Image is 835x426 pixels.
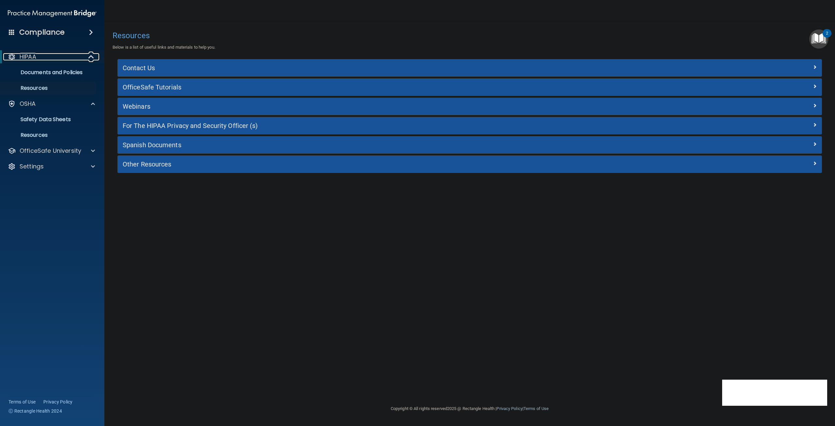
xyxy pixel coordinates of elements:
[123,64,641,71] h5: Contact Us
[4,69,93,76] p: Documents and Policies
[123,101,817,112] a: Webinars
[496,406,522,411] a: Privacy Policy
[722,380,827,406] iframe: Drift Widget Chat Controller
[4,132,93,138] p: Resources
[8,100,95,108] a: OSHA
[8,53,95,61] a: HIPAA
[8,399,36,405] a: Terms of Use
[43,399,73,405] a: Privacy Policy
[8,147,95,155] a: OfficeSafe University
[113,45,215,50] span: Below is a list of useful links and materials to help you.
[8,163,95,170] a: Settings
[20,163,44,170] p: Settings
[20,53,36,61] p: HIPAA
[123,84,641,91] h5: OfficeSafe Tutorials
[4,116,93,123] p: Safety Data Sheets
[351,398,589,419] div: Copyright © All rights reserved 2025 @ Rectangle Health | |
[826,33,828,42] div: 2
[113,31,827,40] h4: Resources
[123,122,641,129] h5: For The HIPAA Privacy and Security Officer (s)
[20,100,36,108] p: OSHA
[123,159,817,169] a: Other Resources
[123,140,817,150] a: Spanish Documents
[524,406,549,411] a: Terms of Use
[123,103,641,110] h5: Webinars
[19,28,65,37] h4: Compliance
[8,408,62,414] span: Ⓒ Rectangle Health 2024
[123,141,641,149] h5: Spanish Documents
[123,161,641,168] h5: Other Resources
[123,63,817,73] a: Contact Us
[20,147,81,155] p: OfficeSafe University
[809,29,828,49] button: Open Resource Center, 2 new notifications
[8,7,97,20] img: PMB logo
[123,82,817,92] a: OfficeSafe Tutorials
[123,120,817,131] a: For The HIPAA Privacy and Security Officer (s)
[4,85,93,91] p: Resources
